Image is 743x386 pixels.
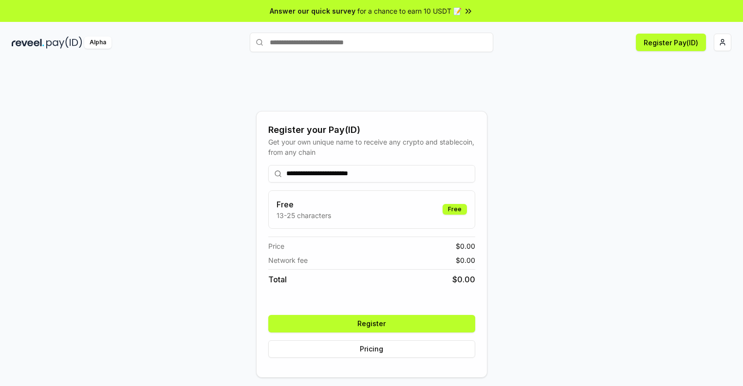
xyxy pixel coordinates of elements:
[357,6,462,16] span: for a chance to earn 10 USDT 📝
[443,204,467,215] div: Free
[456,241,475,251] span: $ 0.00
[268,241,284,251] span: Price
[46,37,82,49] img: pay_id
[456,255,475,265] span: $ 0.00
[268,315,475,332] button: Register
[277,210,331,221] p: 13-25 characters
[268,123,475,137] div: Register your Pay(ID)
[268,137,475,157] div: Get your own unique name to receive any crypto and stablecoin, from any chain
[268,255,308,265] span: Network fee
[12,37,44,49] img: reveel_dark
[452,274,475,285] span: $ 0.00
[277,199,331,210] h3: Free
[268,340,475,358] button: Pricing
[84,37,111,49] div: Alpha
[270,6,355,16] span: Answer our quick survey
[636,34,706,51] button: Register Pay(ID)
[268,274,287,285] span: Total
